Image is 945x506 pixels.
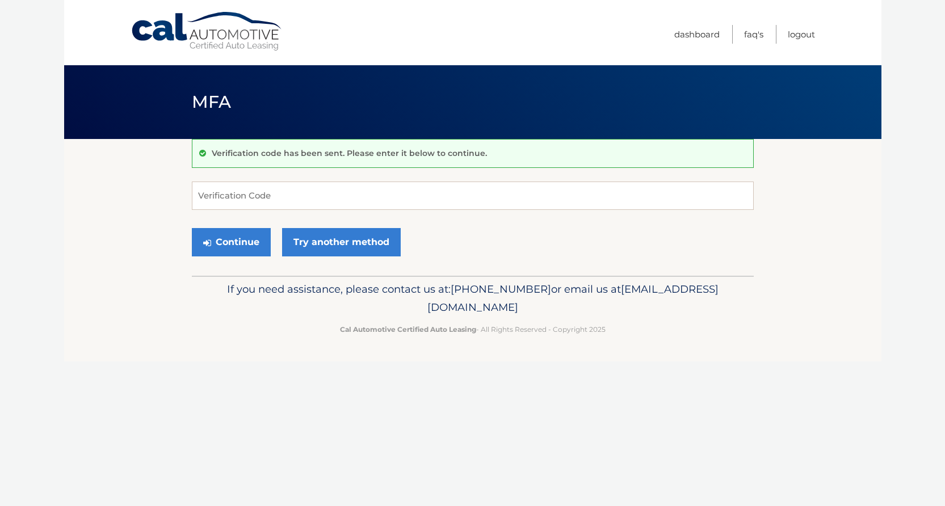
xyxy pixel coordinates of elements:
[192,182,754,210] input: Verification Code
[788,25,815,44] a: Logout
[427,282,719,314] span: [EMAIL_ADDRESS][DOMAIN_NAME]
[674,25,720,44] a: Dashboard
[192,91,232,112] span: MFA
[131,11,284,52] a: Cal Automotive
[744,25,763,44] a: FAQ's
[199,323,746,335] p: - All Rights Reserved - Copyright 2025
[212,148,487,158] p: Verification code has been sent. Please enter it below to continue.
[282,228,401,256] a: Try another method
[199,280,746,317] p: If you need assistance, please contact us at: or email us at
[192,228,271,256] button: Continue
[340,325,476,334] strong: Cal Automotive Certified Auto Leasing
[451,282,551,296] span: [PHONE_NUMBER]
